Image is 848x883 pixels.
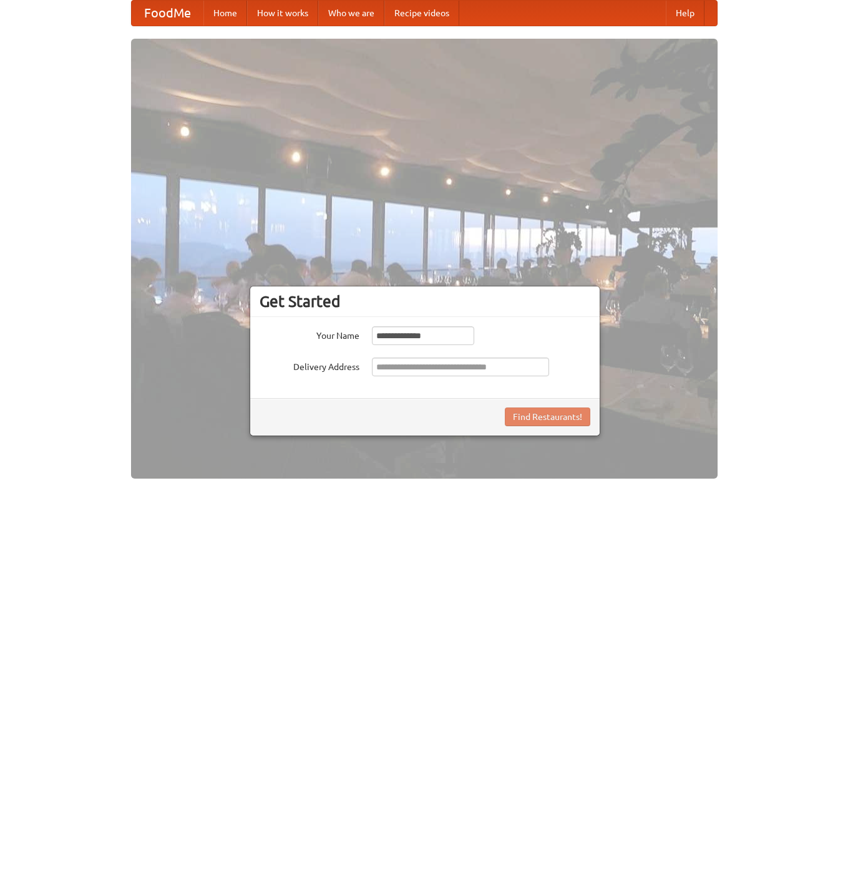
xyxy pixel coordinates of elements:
[260,292,590,311] h3: Get Started
[260,358,359,373] label: Delivery Address
[318,1,384,26] a: Who we are
[247,1,318,26] a: How it works
[132,1,203,26] a: FoodMe
[203,1,247,26] a: Home
[260,326,359,342] label: Your Name
[505,407,590,426] button: Find Restaurants!
[384,1,459,26] a: Recipe videos
[666,1,704,26] a: Help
